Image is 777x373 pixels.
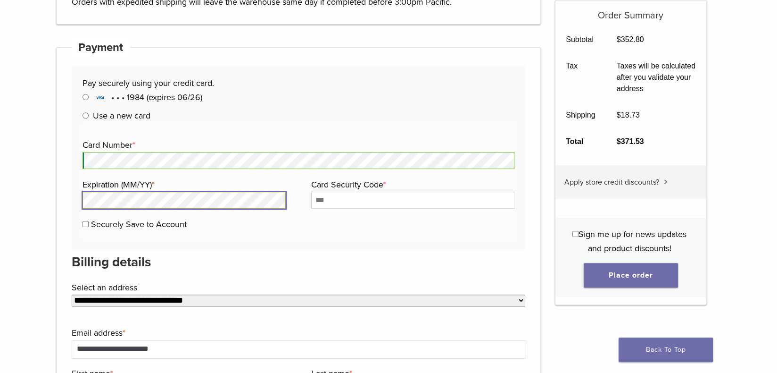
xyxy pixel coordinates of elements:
[72,251,525,273] h3: Billing details
[606,53,706,102] td: Taxes will be calculated after you validate your address
[93,93,107,102] img: Visa
[584,263,678,288] button: Place order
[555,26,606,53] th: Subtotal
[619,338,713,362] a: Back To Top
[617,35,644,43] bdi: 352.80
[555,53,606,102] th: Tax
[617,111,621,119] span: $
[617,137,644,145] bdi: 371.53
[617,137,621,145] span: $
[91,219,187,229] label: Securely Save to Account
[555,0,707,21] h5: Order Summary
[664,179,668,184] img: caret.svg
[83,123,514,240] fieldset: Payment Info
[617,35,621,43] span: $
[564,178,659,187] span: Apply store credit discounts?
[311,178,512,192] label: Card Security Code
[83,76,514,90] p: Pay securely using your credit card.
[572,231,579,237] input: Sign me up for news updates and product discounts!
[83,138,512,152] label: Card Number
[93,92,202,102] span: • • • 1984 (expires 06/26)
[555,128,606,155] th: Total
[555,102,606,128] th: Shipping
[83,178,283,192] label: Expiration (MM/YY)
[72,36,130,59] h4: Payment
[617,111,640,119] bdi: 18.73
[72,326,523,340] label: Email address
[93,110,150,121] label: Use a new card
[579,229,686,254] span: Sign me up for news updates and product discounts!
[72,280,523,295] label: Select an address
